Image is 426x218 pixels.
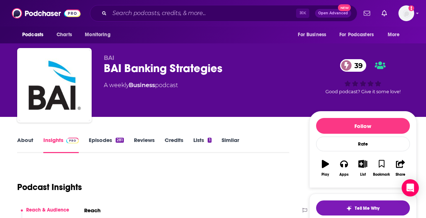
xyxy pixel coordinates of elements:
span: Charts [57,30,72,40]
button: Open AdvancedNew [315,9,351,18]
a: Reviews [134,137,155,153]
div: Apps [339,172,349,177]
a: Similar [222,137,239,153]
span: 39 [347,59,366,72]
button: Apps [335,155,353,181]
div: List [360,172,366,177]
div: Share [396,172,405,177]
a: Episodes281 [89,137,124,153]
button: Bookmark [372,155,391,181]
img: Podchaser - Follow, Share and Rate Podcasts [12,6,81,20]
button: Follow [316,118,410,134]
span: For Business [298,30,326,40]
input: Search podcasts, credits, & more... [110,8,296,19]
div: Bookmark [373,172,390,177]
a: Business [129,82,155,89]
a: InsightsPodchaser Pro [43,137,79,153]
button: Show profile menu [398,5,414,21]
a: Show notifications dropdown [379,7,390,19]
span: ⌘ K [296,9,309,18]
svg: Add a profile image [408,5,414,11]
img: BAI Banking Strategies [19,49,90,121]
span: New [338,4,351,11]
span: Monitoring [85,30,110,40]
button: Play [316,155,335,181]
a: 39 [340,59,366,72]
div: 1 [208,138,211,143]
h1: Podcast Insights [17,182,82,193]
span: Logged in as aridings [398,5,414,21]
span: Tell Me Why [355,205,379,211]
div: 281 [116,138,124,143]
h2: Reach [84,207,101,214]
a: Charts [52,28,76,42]
span: BAI [104,54,114,61]
button: open menu [293,28,335,42]
span: Good podcast? Give it some love! [325,89,401,94]
span: Podcasts [22,30,43,40]
button: tell me why sparkleTell Me Why [316,200,410,215]
div: Play [321,172,329,177]
button: open menu [383,28,409,42]
button: open menu [335,28,384,42]
img: User Profile [398,5,414,21]
p: Reach & Audience [26,207,69,213]
img: Podchaser Pro [66,138,79,143]
div: Open Intercom Messenger [402,179,419,196]
div: 39Good podcast? Give it some love! [309,54,417,99]
div: A weekly podcast [104,81,178,90]
button: Share [391,155,410,181]
div: Search podcasts, credits, & more... [90,5,357,22]
span: Open Advanced [318,11,348,15]
a: Credits [165,137,183,153]
span: More [388,30,400,40]
img: tell me why sparkle [346,205,352,211]
div: Rate [316,137,410,151]
span: For Podcasters [339,30,374,40]
button: open menu [80,28,120,42]
a: Show notifications dropdown [361,7,373,19]
a: About [17,137,33,153]
a: Lists1 [193,137,211,153]
button: List [353,155,372,181]
button: open menu [17,28,53,42]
